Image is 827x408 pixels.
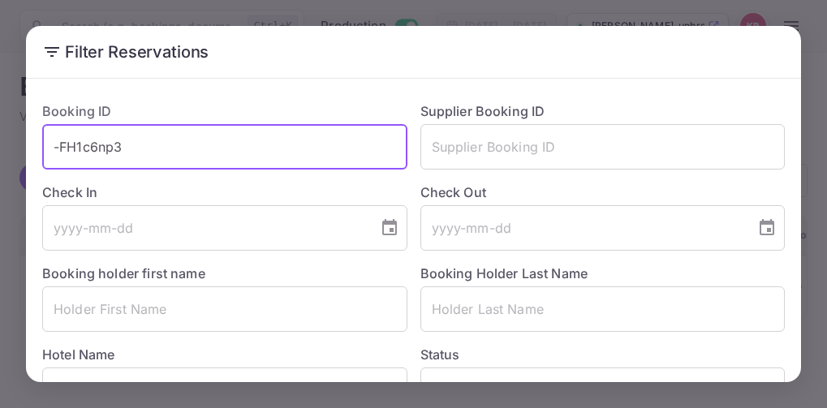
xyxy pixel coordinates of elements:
[420,345,786,364] label: Status
[42,346,115,363] label: Hotel Name
[420,103,545,119] label: Supplier Booking ID
[373,212,406,244] button: Choose date
[42,183,407,202] label: Check In
[26,26,801,78] h2: Filter Reservations
[420,183,786,202] label: Check Out
[420,286,786,332] input: Holder Last Name
[751,212,783,244] button: Choose date
[420,205,745,251] input: yyyy-mm-dd
[42,124,407,170] input: Booking ID
[42,103,112,119] label: Booking ID
[42,205,367,251] input: yyyy-mm-dd
[420,265,588,281] label: Booking Holder Last Name
[420,124,786,170] input: Supplier Booking ID
[42,286,407,332] input: Holder First Name
[42,265,205,281] label: Booking holder first name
